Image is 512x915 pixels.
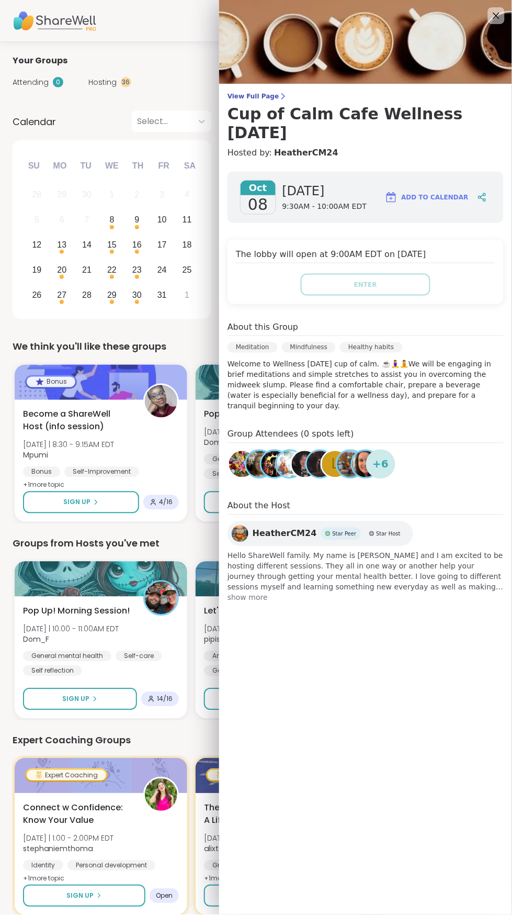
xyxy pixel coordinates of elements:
[51,184,73,206] div: Not available Monday, September 29th, 2025
[101,234,123,256] div: Choose Wednesday, October 15th, 2025
[26,284,48,306] div: Choose Sunday, October 26th, 2025
[229,451,255,477] img: Butterfly77
[76,284,98,306] div: Choose Tuesday, October 28th, 2025
[121,77,131,87] div: 36
[301,274,430,296] button: Enter
[48,154,71,177] div: Mo
[373,456,389,472] span: + 6
[232,526,248,542] img: HeatherCM24
[248,195,268,214] span: 08
[110,187,115,202] div: 1
[227,92,504,101] span: View Full Page
[208,771,287,781] div: Expert Coaching
[245,450,274,479] a: AliciaMarie
[82,263,92,277] div: 21
[157,288,167,302] div: 31
[151,259,173,281] div: Choose Friday, October 24th, 2025
[261,451,288,477] img: mrsperozek43
[253,528,317,540] span: HeatherCM24
[23,844,93,854] b: stephaniemthoma
[76,184,98,206] div: Not available Tuesday, September 30th, 2025
[51,284,73,306] div: Choose Monday, October 27th, 2025
[183,213,192,227] div: 11
[32,238,41,252] div: 12
[204,861,235,871] div: Grief
[126,234,149,256] div: Choose Thursday, October 16th, 2025
[134,213,139,227] div: 9
[132,238,142,252] div: 16
[32,187,41,202] div: 28
[151,209,173,231] div: Choose Friday, October 10th, 2025
[156,892,173,900] span: Open
[260,450,289,479] a: mrsperozek43
[100,154,123,177] div: We
[204,802,313,827] span: The End In Mind: Creating A Life Of Meaning
[23,634,49,645] b: Dom_F
[27,377,75,387] div: Bonus
[241,181,276,195] span: Oct
[126,184,149,206] div: Not available Thursday, October 2nd, 2025
[183,263,192,277] div: 25
[204,427,300,438] span: [DATE] | 10:00 - 11:00AM EDT
[290,450,320,479] a: Hey_Judi
[332,454,339,475] span: L
[227,500,504,515] h4: About the Host
[64,467,139,477] div: Self-Improvement
[22,154,45,177] div: Su
[110,213,115,227] div: 8
[275,450,304,479] a: Libby1520
[292,451,318,477] img: Hey_Judi
[26,184,48,206] div: Not available Sunday, September 28th, 2025
[176,259,198,281] div: Choose Saturday, October 25th, 2025
[151,184,173,206] div: Not available Friday, October 3rd, 2025
[23,605,130,618] span: Pop Up! Morning Session!
[204,492,318,514] button: Sign Up
[151,284,173,306] div: Choose Friday, October 31st, 2025
[185,187,189,202] div: 4
[32,263,41,277] div: 19
[369,531,374,537] img: Star Host
[204,651,243,662] div: Anxiety
[380,185,473,210] button: Add to Calendar
[282,183,367,199] span: [DATE]
[354,280,377,289] span: Enter
[82,238,92,252] div: 14
[26,259,48,281] div: Choose Sunday, October 19th, 2025
[107,238,117,252] div: 15
[204,666,272,676] div: Good company
[13,77,49,88] span: Attending
[321,450,350,479] a: L
[352,451,379,477] img: MarciaPeaceLoveHappiness
[227,105,504,142] h3: Cup of Calm Cafe Wellness [DATE]
[227,450,257,479] a: Butterfly77
[23,666,82,676] div: Self reflection
[82,187,92,202] div: 30
[152,154,175,177] div: Fr
[24,182,199,307] div: month 2025-10
[57,263,66,277] div: 20
[204,624,297,634] span: [DATE] | 12:00 - 1:00PM EDT
[101,259,123,281] div: Choose Wednesday, October 22nd, 2025
[23,450,48,461] b: Mpumi
[204,408,311,421] span: Pop Up! Morning Session!
[32,288,41,302] div: 26
[227,593,504,603] span: show more
[157,238,167,252] div: 17
[57,288,66,302] div: 27
[402,193,469,202] span: Add to Calendar
[116,651,162,662] div: Self-care
[62,695,89,704] span: Sign Up
[23,688,137,710] button: Sign Up
[227,321,298,333] h4: About this Group
[227,428,504,443] h4: Group Attendees (0 spots left)
[204,688,321,710] button: Sign Up
[134,187,139,202] div: 2
[101,184,123,206] div: Not available Wednesday, October 1st, 2025
[333,530,357,538] span: Star Peer
[60,213,64,227] div: 6
[159,498,173,507] span: 4 / 16
[145,582,177,615] img: Dom_F
[23,408,132,433] span: Become a ShareWell Host (info session)
[13,3,96,39] img: ShareWell Nav Logo
[26,209,48,231] div: Not available Sunday, October 5th, 2025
